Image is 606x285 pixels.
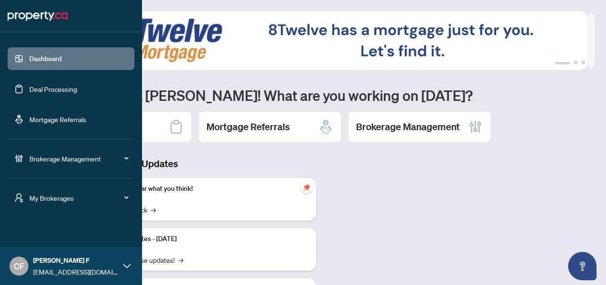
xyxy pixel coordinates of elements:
span: pushpin [301,182,312,193]
p: Platform Updates - [DATE] [99,234,309,244]
a: Dashboard [29,54,62,63]
span: → [178,255,183,265]
p: We want to hear what you think! [99,184,309,194]
span: [EMAIL_ADDRESS][DOMAIN_NAME] [33,267,118,277]
button: 1 [555,61,570,64]
span: → [151,205,156,215]
button: 2 [574,61,578,64]
img: Slide 0 [49,11,588,70]
h2: Mortgage Referrals [206,120,290,134]
a: Deal Processing [29,85,77,93]
a: Mortgage Referrals [29,115,86,124]
img: logo [8,9,68,24]
span: Brokerage Management [29,153,128,164]
span: My Brokerages [29,193,128,203]
span: user-switch [14,193,24,203]
button: 3 [581,61,585,64]
h3: Brokerage & Industry Updates [49,157,316,170]
h1: Welcome back [PERSON_NAME]! What are you working on [DATE]? [49,86,595,104]
span: [PERSON_NAME] F [33,255,118,266]
h2: Brokerage Management [356,120,460,134]
button: Open asap [568,252,597,280]
span: CF [14,259,24,273]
